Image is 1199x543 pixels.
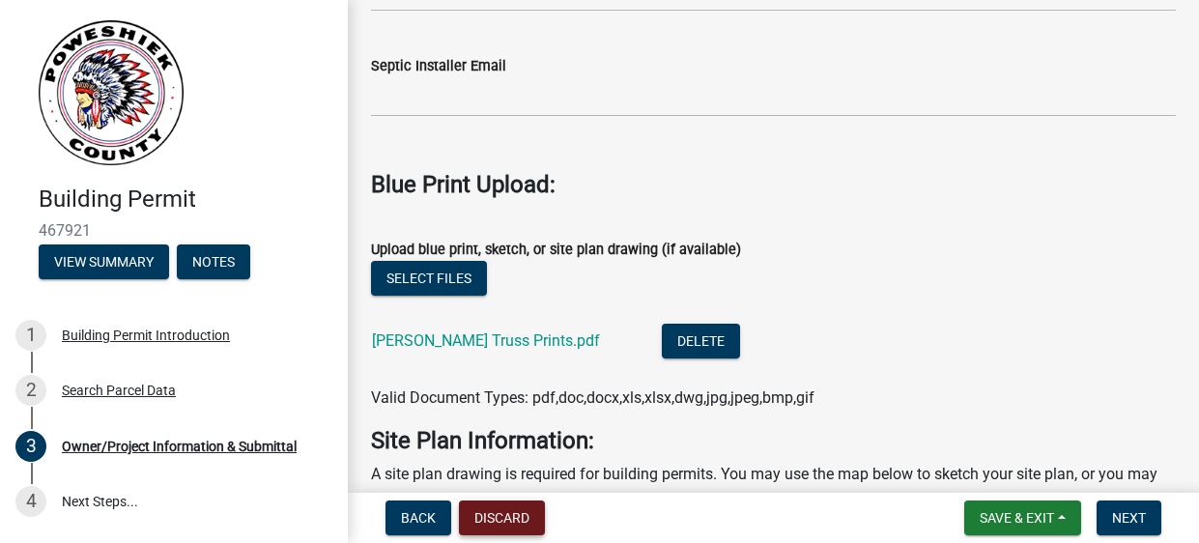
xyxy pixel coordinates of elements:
[371,261,487,296] button: Select files
[62,329,230,342] div: Building Permit Introduction
[39,20,184,165] img: Poweshiek County, IA
[372,331,600,350] a: [PERSON_NAME] Truss Prints.pdf
[177,255,250,271] wm-modal-confirm: Notes
[39,186,332,214] h4: Building Permit
[39,244,169,279] button: View Summary
[371,463,1176,509] p: A site plan drawing is required for building permits. You may use the map below to sketch your si...
[62,384,176,397] div: Search Parcel Data
[401,510,436,526] span: Back
[39,255,169,271] wm-modal-confirm: Summary
[15,431,46,462] div: 3
[1097,500,1161,535] button: Next
[662,333,740,352] wm-modal-confirm: Delete Document
[980,510,1054,526] span: Save & Exit
[371,388,814,407] span: Valid Document Types: pdf,doc,docx,xls,xlsx,dwg,jpg,jpeg,bmp,gif
[15,320,46,351] div: 1
[15,486,46,517] div: 4
[385,500,451,535] button: Back
[371,60,506,73] label: Septic Installer Email
[15,375,46,406] div: 2
[177,244,250,279] button: Notes
[964,500,1081,535] button: Save & Exit
[39,221,309,240] span: 467921
[459,500,545,535] button: Discard
[62,440,297,453] div: Owner/Project Information & Submittal
[662,324,740,358] button: Delete
[1112,510,1146,526] span: Next
[371,243,741,257] label: Upload blue print, sketch, or site plan drawing (if available)
[371,427,594,454] strong: Site Plan Information:
[371,171,556,198] strong: Blue Print Upload:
